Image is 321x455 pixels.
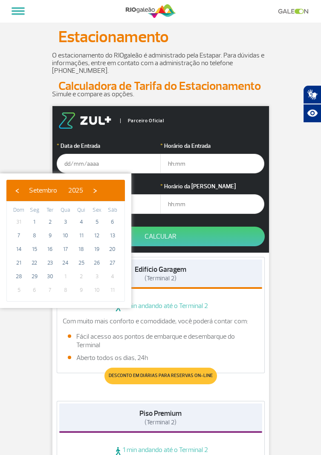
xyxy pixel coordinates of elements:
[68,186,83,195] span: 2025
[12,215,26,229] span: 31
[43,256,57,270] span: 23
[28,242,41,256] span: 15
[303,104,321,123] button: Abrir recursos assistivos.
[303,85,321,104] button: Abrir tradutor de língua de sinais.
[12,229,26,242] span: 7
[52,82,269,90] h2: Calculadora de Tarifa do Estacionamento
[109,373,213,378] span: Desconto em diárias para reservas on-line
[28,256,41,270] span: 22
[160,182,264,191] label: Horário da [PERSON_NAME]
[59,283,72,297] span: 8
[43,283,57,297] span: 7
[106,270,119,283] span: 4
[145,274,176,282] span: (Terminal 2)
[68,332,254,349] li: Fácil acesso aos pontos de embarque e desembarque do Terminal
[28,270,41,283] span: 29
[57,141,161,150] label: Data de Entrada
[63,184,89,197] button: 2025
[135,265,186,274] strong: Edifício Garagem
[120,118,164,123] span: Parceiro Oficial
[104,206,120,215] th: weekday
[12,242,26,256] span: 14
[106,229,119,242] span: 13
[106,242,119,256] span: 20
[89,184,101,197] button: ›
[303,85,321,123] div: Plugin de acessibilidade da Hand Talk.
[160,141,264,150] label: Horário da Entrada
[160,154,264,173] input: hh:mm
[57,112,113,129] img: logo-zul.png
[68,354,254,362] li: Aberto todos os dias, 24h
[90,215,104,229] span: 5
[59,215,72,229] span: 3
[59,256,72,270] span: 24
[90,242,104,256] span: 19
[12,283,26,297] span: 5
[11,184,23,197] button: ‹
[43,229,57,242] span: 9
[59,229,72,242] span: 10
[75,256,88,270] span: 25
[59,302,262,312] span: 1 min andando até o Terminal 2
[43,270,57,283] span: 30
[29,186,57,195] span: Setembro
[58,25,263,49] p: Estacionamento
[75,242,88,256] span: 18
[28,283,41,297] span: 6
[90,270,104,283] span: 3
[75,229,88,242] span: 11
[12,256,26,270] span: 21
[89,206,105,215] th: weekday
[145,418,176,426] span: (Terminal 2)
[43,242,57,256] span: 16
[139,409,182,418] strong: Piso Premium
[23,184,63,197] button: Setembro
[58,206,74,215] th: weekday
[63,317,259,325] p: Com muito mais conforto e comodidade, você poderá contar com:
[75,270,88,283] span: 2
[160,194,264,214] input: hh:mm
[43,215,57,229] span: 2
[57,227,265,246] button: Calcular
[59,242,72,256] span: 17
[90,229,104,242] span: 12
[106,256,119,270] span: 27
[75,215,88,229] span: 4
[52,90,269,98] p: Simule e compare as opções.
[59,270,72,283] span: 1
[28,229,41,242] span: 8
[11,185,101,193] bs-datepicker-navigation-view: ​ ​ ​
[57,154,161,173] input: dd/mm/aaaa
[27,206,43,215] th: weekday
[12,270,26,283] span: 28
[11,206,27,215] th: weekday
[90,283,104,297] span: 10
[106,215,119,229] span: 6
[73,206,89,215] th: weekday
[90,256,104,270] span: 26
[75,283,88,297] span: 9
[28,215,41,229] span: 1
[52,52,269,75] p: O estacionamento do RIOgaleão é administrado pela Estapar. Para dúvidas e informações, entre em c...
[106,283,119,297] span: 11
[42,206,58,215] th: weekday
